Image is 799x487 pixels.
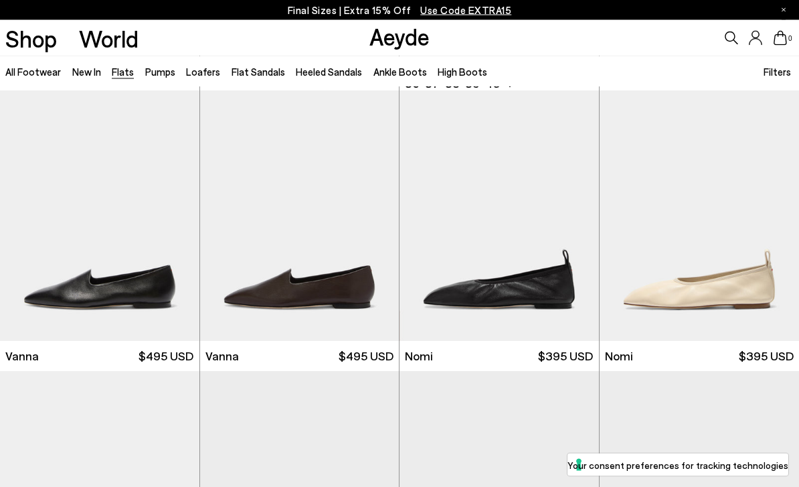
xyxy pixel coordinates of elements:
[339,348,393,365] span: $495 USD
[112,66,134,78] a: Flats
[288,2,512,19] p: Final Sizes | Extra 15% Off
[5,348,39,365] span: Vanna
[567,458,788,472] label: Your consent preferences for tracking technologies
[5,66,61,78] a: All Footwear
[420,4,511,16] span: Navigate to /collections/ss25-final-sizes
[774,31,787,46] a: 0
[200,91,399,342] img: Vanna Almond-Toe Loafers
[5,27,57,50] a: Shop
[399,91,599,342] img: Nomi Ruched Flats
[605,348,633,365] span: Nomi
[369,22,430,50] a: Aeyde
[567,454,788,476] button: Your consent preferences for tracking technologies
[787,35,794,42] span: 0
[186,66,220,78] a: Loafers
[79,27,139,50] a: World
[296,66,362,78] a: Heeled Sandals
[145,66,175,78] a: Pumps
[232,66,285,78] a: Flat Sandals
[438,66,487,78] a: High Boots
[200,342,399,372] a: Vanna $495 USD
[139,348,193,365] span: $495 USD
[538,348,593,365] span: $395 USD
[373,66,427,78] a: Ankle Boots
[764,66,791,78] span: Filters
[72,66,101,78] a: New In
[405,348,433,365] span: Nomi
[205,348,239,365] span: Vanna
[399,342,599,372] a: Nomi $395 USD
[739,348,794,365] span: $395 USD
